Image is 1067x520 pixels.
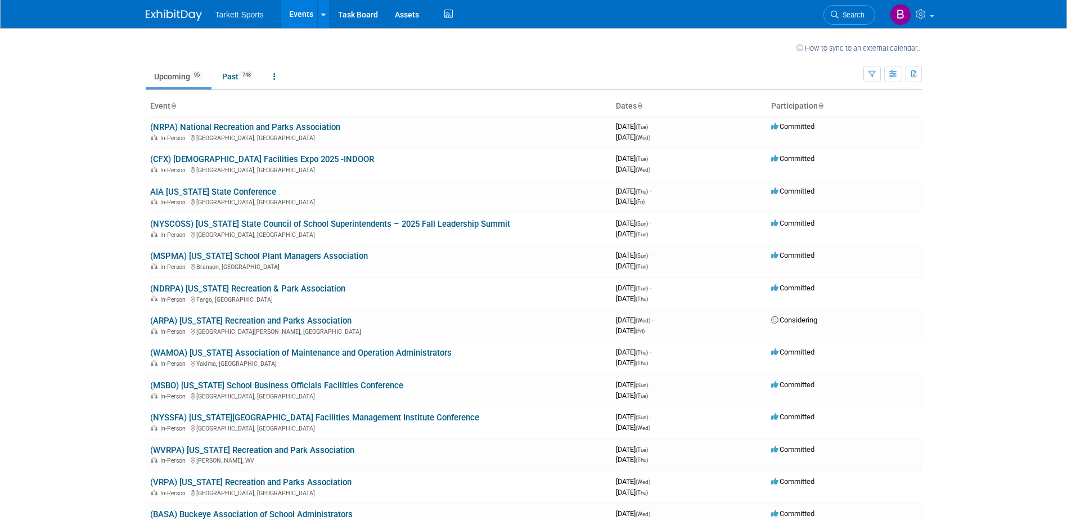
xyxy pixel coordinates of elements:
div: Yakima, [GEOGRAPHIC_DATA] [150,358,607,367]
span: (Wed) [636,479,650,485]
span: - [650,251,651,259]
a: (MSBO) [US_STATE] School Business Officials Facilities Conference [150,380,403,391]
span: Committed [771,154,814,163]
span: Committed [771,122,814,131]
span: - [652,316,654,324]
span: [DATE] [616,423,650,432]
span: Committed [771,413,814,421]
span: Committed [771,251,814,259]
span: - [650,154,651,163]
div: [GEOGRAPHIC_DATA], [GEOGRAPHIC_DATA] [150,197,607,206]
span: Search [839,11,865,19]
img: In-Person Event [151,425,157,431]
span: [DATE] [616,154,651,163]
span: (Tue) [636,285,648,292]
img: In-Person Event [151,263,157,269]
span: - [650,122,651,131]
span: [DATE] [616,391,648,400]
a: (NYSSFA) [US_STATE][GEOGRAPHIC_DATA] Facilities Management Institute Conference [150,413,479,423]
a: Sort by Event Name [170,101,176,110]
a: (WAMOA) [US_STATE] Association of Maintenance and Operation Administrators [150,348,452,358]
a: (VRPA) [US_STATE] Recreation and Parks Association [150,477,352,487]
img: In-Person Event [151,231,157,237]
span: [DATE] [616,133,650,141]
span: (Wed) [636,425,650,431]
a: (BASA) Buckeye Association of School Administrators [150,509,353,519]
span: In-Person [160,360,189,367]
span: [DATE] [616,165,650,173]
img: Bryson Hopper [890,4,911,25]
div: [GEOGRAPHIC_DATA], [GEOGRAPHIC_DATA] [150,391,607,400]
span: - [650,284,651,292]
span: (Thu) [636,189,648,195]
div: [GEOGRAPHIC_DATA], [GEOGRAPHIC_DATA] [150,423,607,432]
div: Branson, [GEOGRAPHIC_DATA] [150,262,607,271]
img: ExhibitDay [146,10,202,21]
span: [DATE] [616,284,651,292]
span: In-Person [160,490,189,497]
a: (WVRPA) [US_STATE] Recreation and Park Association [150,445,354,455]
span: - [652,477,654,486]
span: In-Person [160,135,189,142]
span: (Wed) [636,135,650,141]
a: AIA [US_STATE] State Conference [150,187,276,197]
span: (Wed) [636,317,650,324]
span: Committed [771,348,814,356]
span: - [652,509,654,518]
span: [DATE] [616,477,654,486]
span: [DATE] [616,413,651,421]
span: (Tue) [636,124,648,130]
span: In-Person [160,296,189,303]
span: (Tue) [636,447,648,453]
span: - [650,445,651,454]
span: (Fri) [636,328,645,334]
div: [GEOGRAPHIC_DATA][PERSON_NAME], [GEOGRAPHIC_DATA] [150,326,607,335]
span: (Thu) [636,490,648,496]
span: In-Person [160,393,189,400]
img: In-Person Event [151,490,157,495]
span: - [650,348,651,356]
div: [GEOGRAPHIC_DATA], [GEOGRAPHIC_DATA] [150,230,607,239]
span: [DATE] [616,358,648,367]
span: (Fri) [636,199,645,205]
span: (Tue) [636,156,648,162]
span: (Wed) [636,511,650,517]
a: (ARPA) [US_STATE] Recreation and Parks Association [150,316,352,326]
span: (Thu) [636,349,648,356]
a: Sort by Start Date [637,101,642,110]
span: [DATE] [616,122,651,131]
th: Dates [611,97,767,116]
span: [DATE] [616,230,648,238]
img: In-Person Event [151,328,157,334]
a: Search [823,5,875,25]
img: In-Person Event [151,457,157,463]
span: (Tue) [636,393,648,399]
span: [DATE] [616,316,654,324]
span: [DATE] [616,251,651,259]
span: [DATE] [616,509,654,518]
span: [DATE] [616,187,651,195]
span: In-Person [160,199,189,206]
span: Committed [771,509,814,518]
span: (Sun) [636,382,648,388]
span: Committed [771,477,814,486]
span: In-Person [160,457,189,464]
span: [DATE] [616,294,648,303]
span: - [650,380,651,389]
img: In-Person Event [151,393,157,398]
th: Participation [767,97,922,116]
span: Committed [771,187,814,195]
a: Past748 [214,66,263,87]
span: [DATE] [616,219,651,227]
span: [DATE] [616,488,648,496]
span: Considering [771,316,817,324]
div: [GEOGRAPHIC_DATA], [GEOGRAPHIC_DATA] [150,488,607,497]
span: - [650,413,651,421]
a: (NDRPA) [US_STATE] Recreation & Park Association [150,284,345,294]
img: In-Person Event [151,135,157,140]
span: (Sun) [636,221,648,227]
img: In-Person Event [151,360,157,366]
a: (MSPMA) [US_STATE] School Plant Managers Association [150,251,368,261]
span: (Tue) [636,231,648,237]
span: Committed [771,219,814,227]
